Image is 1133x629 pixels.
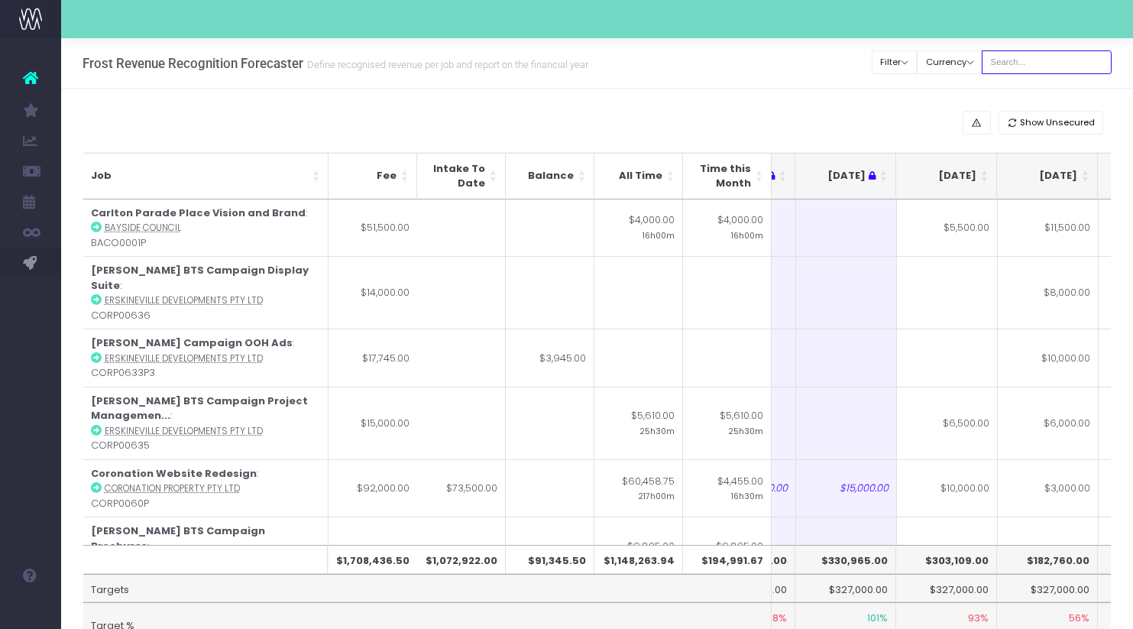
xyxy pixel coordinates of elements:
abbr: Coronation Property Pty Ltd [105,482,240,494]
td: $3,000.00 [998,459,1099,517]
td: $14,000.00 [329,256,418,329]
button: Currency [917,50,982,74]
th: All Time: activate to sort column ascending [594,153,683,199]
small: 25h30m [639,423,675,437]
small: 16h30m [731,488,763,502]
td: $39,000.00 [329,517,418,589]
th: Fee: activate to sort column ascending [329,153,417,199]
td: : BACO0001P [83,199,329,257]
th: $1,072,922.00 [417,545,506,574]
th: Sep 25: activate to sort column ascending [997,153,1098,199]
td: $9,825.00 [683,517,772,589]
abbr: Bayside Council [105,222,181,234]
th: Balance: activate to sort column ascending [506,153,594,199]
th: $91,345.50 [506,545,594,574]
td: $73,500.00 [417,459,506,517]
td: : CORP0633P3 [83,329,329,387]
span: 56% [1069,611,1089,626]
button: Show Unsecured [999,111,1104,135]
th: $1,708,436.50 [329,545,418,574]
input: Search... [982,50,1112,74]
td: $15,000.00 [329,387,418,459]
span: Show Unsecured [1020,116,1095,129]
small: 25h30m [728,423,763,437]
td: $92,000.00 [329,459,418,517]
abbr: Erskineville Developments Pty Ltd [105,352,263,365]
td: $8,000.00 [998,256,1099,329]
button: Filter [872,50,918,74]
td: $10,000.00 [998,329,1099,387]
td: $18,000.00 [897,517,998,589]
td: $327,000.00 [997,574,1098,603]
span: 93% [968,611,989,626]
img: images/default_profile_image.png [19,598,42,621]
small: Define recognised revenue per job and report on the financial year [303,56,588,71]
strong: [PERSON_NAME] Campaign OOH Ads [91,336,293,350]
td: $5,610.00 [683,387,772,459]
th: $303,109.00 [896,545,997,574]
td: Targets [83,574,772,603]
abbr: Erskineville Developments Pty Ltd [105,294,263,306]
td: : CORP00636 [83,256,329,329]
td: $9,825.00 [594,517,683,589]
abbr: Erskineville Developments Pty Ltd [105,425,263,437]
td: : CORP0633P [83,517,329,589]
td: $5,610.00 [594,387,683,459]
td: $5,500.00 [897,199,998,257]
th: $330,965.00 [795,545,896,574]
th: Jul 25 : activate to sort column ascending [795,153,896,199]
td: $6,000.00 [998,387,1099,459]
strong: [PERSON_NAME] BTS Campaign Project Managemen... [91,394,308,423]
strong: [PERSON_NAME] BTS Campaign Brochures [91,524,265,553]
td: $11,500.00 [998,199,1099,257]
strong: [PERSON_NAME] BTS Campaign Display Suite [91,263,309,293]
td: $10,000.00 [897,459,998,517]
strong: Coronation Website Redesign [91,466,257,481]
td: $17,745.00 [329,329,418,387]
th: Time this Month: activate to sort column ascending [683,153,772,199]
td: $51,500.00 [329,199,418,257]
th: $194,991.67 [683,545,772,574]
small: 16h00m [731,228,763,242]
td: $4,000.00 [594,199,683,257]
td: $3,945.00 [506,329,594,387]
td: $4,000.00 [683,199,772,257]
small: 16h00m [643,228,675,242]
th: $182,760.00 [997,545,1098,574]
td: $6,500.00 [897,387,998,459]
td: $327,000.00 [795,574,896,603]
th: Intake To Date: activate to sort column ascending [417,153,506,199]
h3: Frost Revenue Recognition Forecaster [83,56,588,71]
span: 68% [766,611,787,626]
th: Aug 25: activate to sort column ascending [896,153,997,199]
small: 217h00m [638,488,675,502]
td: $15,000.00 [796,459,897,517]
td: $60,458.75 [594,459,683,517]
span: 101% [867,611,888,626]
td: : CORP00635 [83,387,329,459]
td: : CORP0060P [83,459,329,517]
th: Job: activate to sort column ascending [83,153,329,199]
strong: Carlton Parade Place Vision and Brand [91,206,306,220]
td: $4,455.00 [683,459,772,517]
th: $1,148,263.94 [594,545,683,574]
td: $327,000.00 [896,574,997,603]
td: $19,000.00 [998,517,1099,589]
